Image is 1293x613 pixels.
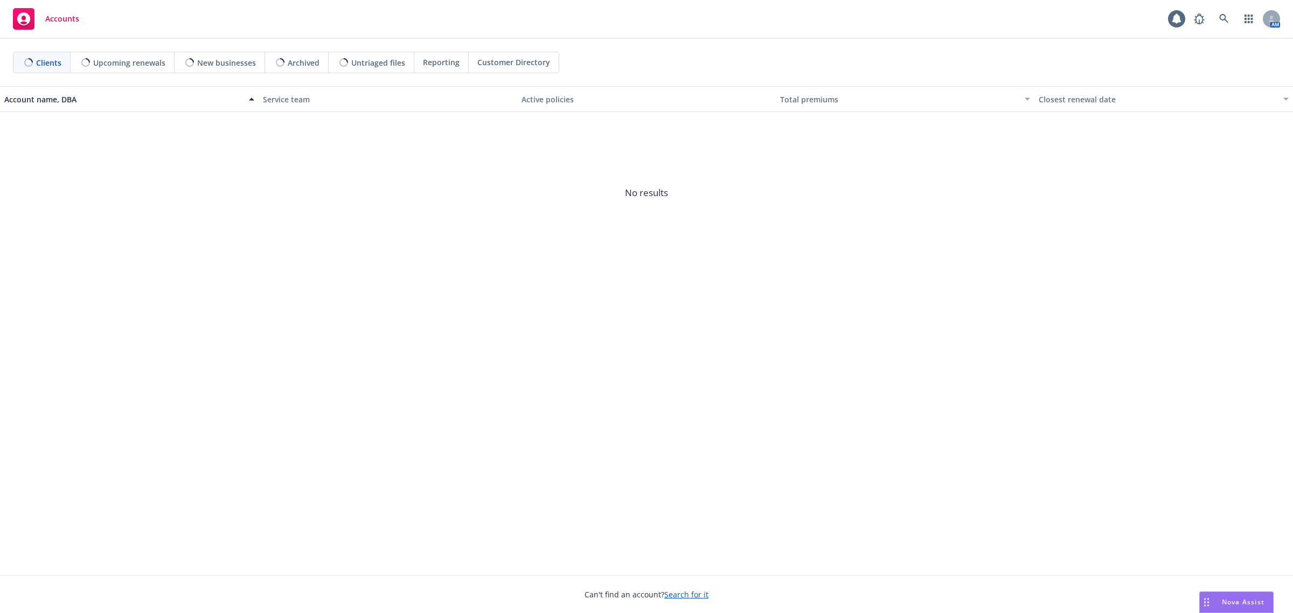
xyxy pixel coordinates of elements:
span: Untriaged files [351,57,405,68]
span: Customer Directory [477,57,550,68]
div: Drag to move [1200,592,1213,612]
button: Nova Assist [1199,591,1274,613]
span: New businesses [197,57,256,68]
span: Can't find an account? [585,589,708,600]
div: Active policies [522,94,771,105]
div: Closest renewal date [1039,94,1277,105]
div: Service team [263,94,513,105]
button: Service team [259,86,517,112]
span: Nova Assist [1222,597,1264,607]
span: Clients [36,57,61,68]
a: Search for it [664,589,708,600]
div: Account name, DBA [4,94,242,105]
span: Archived [288,57,319,68]
a: Accounts [9,4,84,34]
a: Switch app [1238,8,1260,30]
div: Total premiums [780,94,1018,105]
a: Report a Bug [1188,8,1210,30]
button: Total premiums [776,86,1034,112]
span: Reporting [423,57,460,68]
span: Accounts [45,15,79,23]
a: Search [1213,8,1235,30]
span: Upcoming renewals [93,57,165,68]
button: Active policies [517,86,776,112]
button: Closest renewal date [1034,86,1293,112]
